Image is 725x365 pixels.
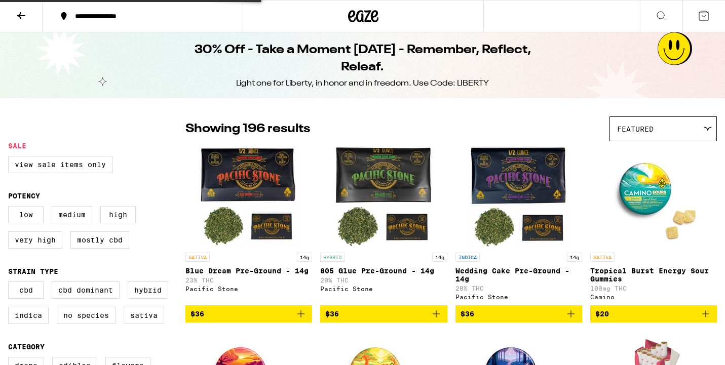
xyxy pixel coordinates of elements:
[455,146,582,305] a: Open page for Wedding Cake Pre-Ground - 14g from Pacific Stone
[590,146,717,305] a: Open page for Tropical Burst Energy Sour Gummies from Camino
[325,310,339,318] span: $36
[320,146,447,305] a: Open page for 805 Glue Pre-Ground - 14g from Pacific Stone
[100,206,136,223] label: High
[590,267,717,283] p: Tropical Burst Energy Sour Gummies
[455,294,582,300] div: Pacific Stone
[185,277,312,283] p: 23% THC
[185,305,312,322] button: Add to bag
[236,78,489,89] div: Light one for Liberty, in honor and in freedom. Use Code: LIBERTY
[595,310,609,318] span: $20
[8,343,45,351] legend: Category
[185,120,310,138] p: Showing 196 results
[455,253,480,262] p: INDICA
[70,231,129,249] label: Mostly CBD
[455,305,582,322] button: Add to bag
[468,146,569,248] img: Pacific Stone - Wedding Cake Pre-Ground - 14g
[185,286,312,292] div: Pacific Stone
[52,206,92,223] label: Medium
[432,253,447,262] p: 14g
[461,310,474,318] span: $36
[617,125,654,133] span: Featured
[455,285,582,292] p: 20% THC
[603,146,704,248] img: Camino - Tropical Burst Energy Sour Gummies
[8,142,26,150] legend: Sale
[178,42,547,76] h1: 30% Off - Take a Moment [DATE] - Remember, Reflect, Releaf.
[124,307,164,324] label: Sativa
[320,267,447,275] p: 805 Glue Pre-Ground - 14g
[128,281,168,299] label: Hybrid
[6,7,73,15] span: Hi. Need any help?
[455,267,582,283] p: Wedding Cake Pre-Ground - 14g
[8,231,62,249] label: Very High
[320,277,447,283] p: 20% THC
[320,305,447,322] button: Add to bag
[198,146,299,248] img: Pacific Stone - Blue Dream Pre-Ground - 14g
[333,146,434,248] img: Pacific Stone - 805 Glue Pre-Ground - 14g
[590,285,717,292] p: 100mg THC
[52,281,120,299] label: CBD Dominant
[320,286,447,292] div: Pacific Stone
[8,267,58,275] legend: Strain Type
[590,294,717,300] div: Camino
[8,307,49,324] label: Indica
[320,253,345,262] p: HYBRID
[590,305,717,322] button: Add to bag
[8,192,40,200] legend: Potency
[185,267,312,275] p: Blue Dream Pre-Ground - 14g
[185,253,210,262] p: SATIVA
[57,307,116,324] label: No Species
[8,206,44,223] label: Low
[297,253,312,262] p: 14g
[567,253,582,262] p: 14g
[590,253,615,262] p: SATIVA
[8,156,112,173] label: View Sale Items Only
[190,310,204,318] span: $36
[185,146,312,305] a: Open page for Blue Dream Pre-Ground - 14g from Pacific Stone
[8,281,44,299] label: CBD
